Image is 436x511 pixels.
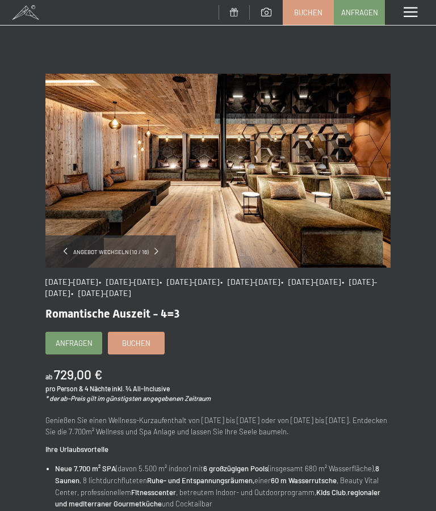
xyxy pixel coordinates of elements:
span: Anfragen [56,338,93,348]
li: (davon 5.500 m² indoor) mit (insgesamt 680 m² Wasserfläche), , 8 lichtdurchfluteten einer , Beaut... [55,463,391,510]
span: [DATE]–[DATE] [45,277,98,286]
a: Anfragen [334,1,384,24]
a: Buchen [283,1,333,24]
strong: Ruhe- und Entspannungsräumen, [147,476,254,485]
span: • [DATE]–[DATE] [45,277,377,298]
strong: Neue 7.700 m² SPA [55,464,116,473]
span: • [DATE]–[DATE] [281,277,341,286]
span: Buchen [294,7,322,18]
img: Romantische Auszeit - 4=3 [45,74,391,268]
b: 729,00 € [54,366,102,382]
span: Angebot wechseln (10 / 16) [68,248,154,256]
strong: 8 Saunen [55,464,379,485]
em: * der ab-Preis gilt im günstigsten angegebenen Zeitraum [45,394,211,402]
p: Genießen Sie einen Wellness-Kurzaufenthalt von [DATE] bis [DATE] oder von [DATE] bis [DATE]. Entd... [45,415,391,438]
span: 4 Nächte [85,385,111,392]
span: • [DATE]–[DATE] [220,277,280,286]
a: Buchen [108,332,164,354]
strong: Ihre Urlaubsvorteile [45,445,108,454]
span: Anfragen [341,7,378,18]
span: pro Person & [45,385,83,392]
strong: Kids Club [316,488,346,497]
span: ab [45,373,53,381]
span: • [DATE]–[DATE] [160,277,219,286]
span: Romantische Auszeit - 4=3 [45,307,179,320]
strong: Fitnesscenter [131,488,176,497]
strong: 60 m Wasserrutsche [271,476,337,485]
span: • [DATE]–[DATE] [99,277,158,286]
span: Buchen [122,338,150,348]
span: inkl. ¾ All-Inclusive [112,385,170,392]
strong: 6 großzügigen Pools [203,464,268,473]
a: Anfragen [46,332,102,354]
span: • [DATE]–[DATE] [71,288,131,298]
